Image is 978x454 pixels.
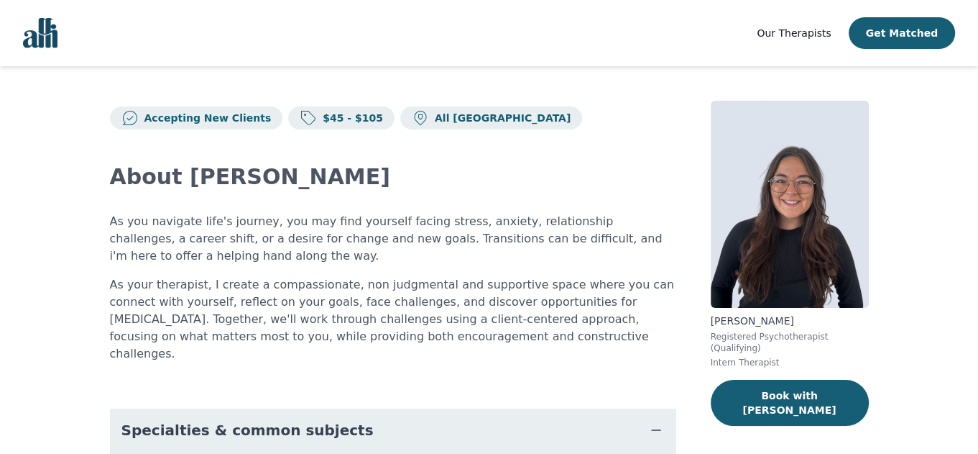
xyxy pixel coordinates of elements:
button: Get Matched [849,17,955,49]
p: Accepting New Clients [139,111,272,125]
img: alli logo [23,18,57,48]
span: Specialties & common subjects [121,420,374,440]
p: Registered Psychotherapist (Qualifying) [711,331,869,354]
p: Intern Therapist [711,357,869,368]
a: Our Therapists [757,24,831,42]
span: Our Therapists [757,27,831,39]
h2: About [PERSON_NAME] [110,164,676,190]
p: [PERSON_NAME] [711,314,869,328]
p: All [GEOGRAPHIC_DATA] [429,111,571,125]
p: As you navigate life's journey, you may find yourself facing stress, anxiety, relationship challe... [110,213,676,265]
button: Book with [PERSON_NAME] [711,380,869,426]
p: $45 - $105 [317,111,383,125]
p: As your therapist, I create a compassionate, non judgmental and supportive space where you can co... [110,276,676,363]
img: Haile_Mcbride [711,101,869,308]
button: Specialties & common subjects [110,409,676,452]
